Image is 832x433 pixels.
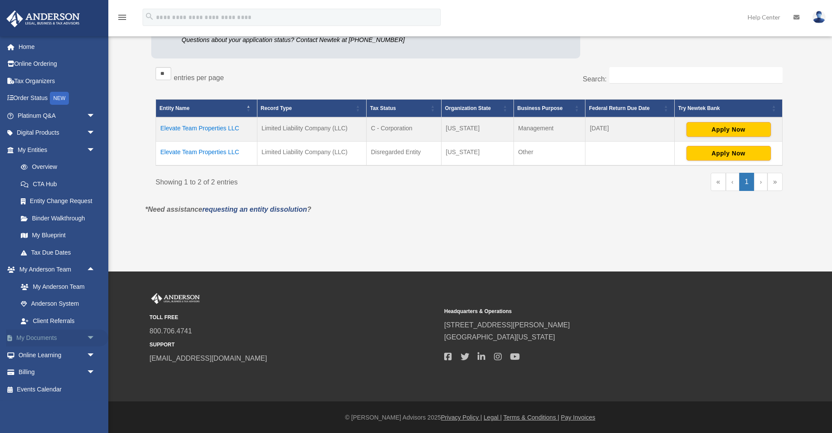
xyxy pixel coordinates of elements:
[12,312,108,330] a: Client Referrals
[366,99,441,117] th: Tax Status: Activate to sort
[517,105,563,111] span: Business Purpose
[149,355,267,362] a: [EMAIL_ADDRESS][DOMAIN_NAME]
[149,327,192,335] a: 800.706.4741
[585,117,675,142] td: [DATE]
[686,122,771,137] button: Apply Now
[12,175,104,193] a: CTA Hub
[108,412,832,423] div: © [PERSON_NAME] Advisors 2025
[149,293,201,304] img: Anderson Advisors Platinum Portal
[812,11,825,23] img: User Pic
[441,117,513,142] td: [US_STATE]
[675,99,783,117] th: Try Newtek Bank : Activate to sort
[513,99,585,117] th: Business Purpose: Activate to sort
[561,414,595,421] a: Pay Invoices
[87,107,104,125] span: arrow_drop_down
[12,244,104,261] a: Tax Due Dates
[257,117,366,142] td: Limited Liability Company (LLC)
[6,124,108,142] a: Digital Productsarrow_drop_down
[6,261,108,278] a: My Anderson Teamarrow_drop_up
[174,74,224,81] label: entries per page
[686,146,771,161] button: Apply Now
[117,15,127,23] a: menu
[513,117,585,142] td: Management
[484,414,502,421] a: Legal |
[257,141,366,165] td: Limited Liability Company (LLC)
[444,307,733,316] small: Headquarters & Operations
[726,173,739,191] a: Previous
[585,99,675,117] th: Federal Return Due Date: Activate to sort
[257,99,366,117] th: Record Type: Activate to sort
[12,278,108,295] a: My Anderson Team
[754,173,767,191] a: Next
[583,75,607,83] label: Search:
[159,105,189,111] span: Entity Name
[678,103,769,113] div: Try Newtek Bank
[87,330,104,347] span: arrow_drop_down
[767,173,783,191] a: Last
[149,340,438,349] small: SUPPORT
[6,141,104,158] a: My Entitiesarrow_drop_down
[87,141,104,159] span: arrow_drop_down
[12,193,104,210] a: Entity Change Request
[6,330,108,347] a: My Documentsarrow_drop_down
[739,173,754,191] a: 1
[12,227,104,244] a: My Blueprint
[711,173,726,191] a: First
[6,364,108,381] a: Billingarrow_drop_down
[6,72,108,90] a: Tax Organizers
[145,206,311,213] em: *Need assistance ?
[156,173,463,188] div: Showing 1 to 2 of 2 entries
[504,414,559,421] a: Terms & Conditions |
[445,105,491,111] span: Organization State
[6,55,108,73] a: Online Ordering
[366,141,441,165] td: Disregarded Entity
[441,414,482,421] a: Privacy Policy |
[87,346,104,364] span: arrow_drop_down
[6,107,108,124] a: Platinum Q&Aarrow_drop_down
[261,105,292,111] span: Record Type
[87,124,104,142] span: arrow_drop_down
[370,105,396,111] span: Tax Status
[182,35,446,45] p: Questions about your application status? Contact Newtek at [PHONE_NUMBER]
[366,117,441,142] td: C - Corporation
[87,364,104,381] span: arrow_drop_down
[149,313,438,322] small: TOLL FREE
[4,10,82,27] img: Anderson Advisors Platinum Portal
[6,38,108,55] a: Home
[156,99,257,117] th: Entity Name: Activate to invert sorting
[6,381,108,398] a: Events Calendar
[117,12,127,23] i: menu
[589,105,650,111] span: Federal Return Due Date
[145,12,154,21] i: search
[156,117,257,142] td: Elevate Team Properties LLC
[441,99,513,117] th: Organization State: Activate to sort
[50,92,69,105] div: NEW
[441,141,513,165] td: [US_STATE]
[6,90,108,107] a: Order StatusNEW
[444,333,555,341] a: [GEOGRAPHIC_DATA][US_STATE]
[12,295,108,313] a: Anderson System
[444,321,570,329] a: [STREET_ADDRESS][PERSON_NAME]
[6,346,108,364] a: Online Learningarrow_drop_down
[87,261,104,279] span: arrow_drop_up
[156,141,257,165] td: Elevate Team Properties LLC
[12,210,104,227] a: Binder Walkthrough
[513,141,585,165] td: Other
[12,158,100,176] a: Overview
[202,206,307,213] a: requesting an entity dissolution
